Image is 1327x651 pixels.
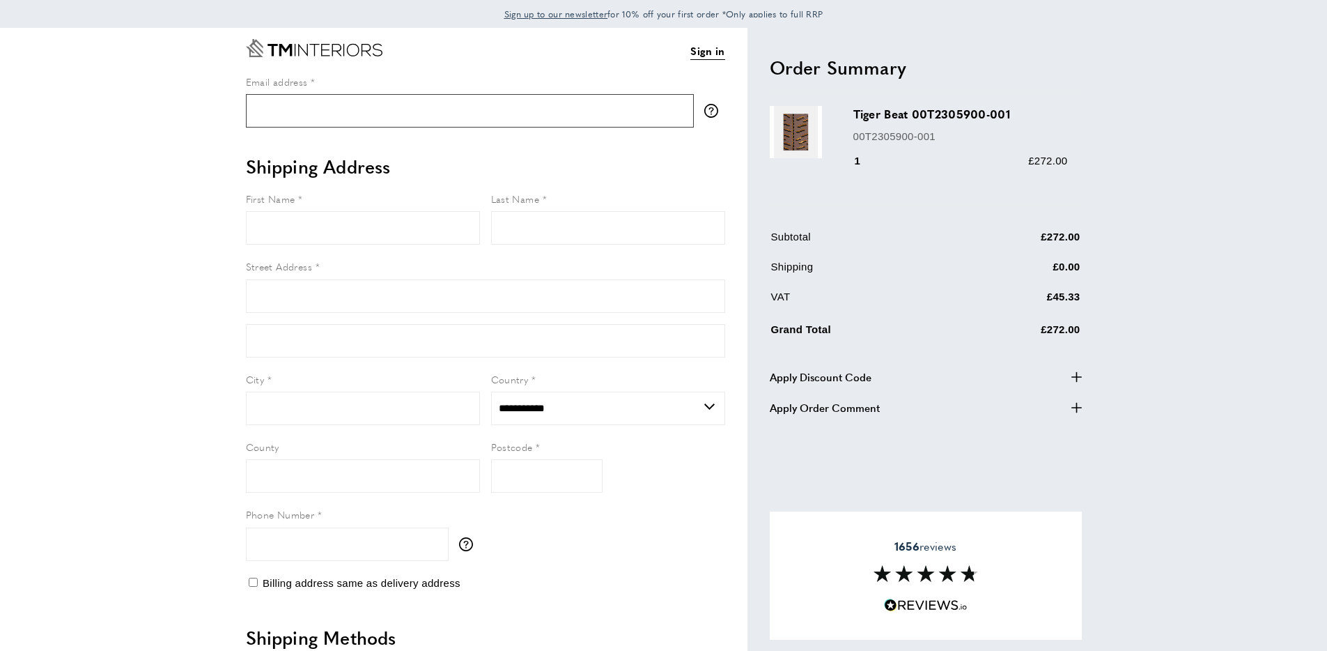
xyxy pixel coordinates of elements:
[504,8,608,20] span: Sign up to our newsletter
[246,192,295,206] span: First Name
[959,259,1080,286] td: £0.00
[491,440,533,454] span: Postcode
[246,39,382,57] a: Go to Home page
[1028,155,1067,167] span: £272.00
[959,289,1080,316] td: £45.33
[704,104,725,118] button: More information
[263,577,460,589] span: Billing address same as delivery address
[246,75,308,89] span: Email address
[770,399,880,416] span: Apply Order Comment
[853,128,1068,145] p: 00T2305900-001
[884,599,968,612] img: Reviews.io 5 stars
[504,7,608,21] a: Sign up to our newsletter
[491,372,529,386] span: Country
[249,578,258,587] input: Billing address same as delivery address
[690,43,724,60] a: Sign in
[853,153,880,169] div: 1
[894,538,919,554] strong: 1656
[853,106,1068,122] h3: Tiger Beat 00T2305900-001
[246,440,279,454] span: County
[246,625,725,650] h2: Shipping Methods
[504,8,823,20] span: for 10% off your first order *Only applies to full RRP
[246,154,725,179] h2: Shipping Address
[770,55,1082,80] h2: Order Summary
[246,259,313,273] span: Street Address
[771,319,958,349] td: Grand Total
[771,259,958,286] td: Shipping
[874,565,978,582] img: Reviews section
[246,507,315,521] span: Phone Number
[770,369,871,385] span: Apply Discount Code
[959,229,1080,256] td: £272.00
[491,192,540,206] span: Last Name
[246,372,265,386] span: City
[770,106,822,158] img: Tiger Beat 00T2305900-001
[894,539,956,553] span: reviews
[459,537,480,551] button: More information
[771,229,958,256] td: Subtotal
[771,289,958,316] td: VAT
[959,319,1080,349] td: £272.00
